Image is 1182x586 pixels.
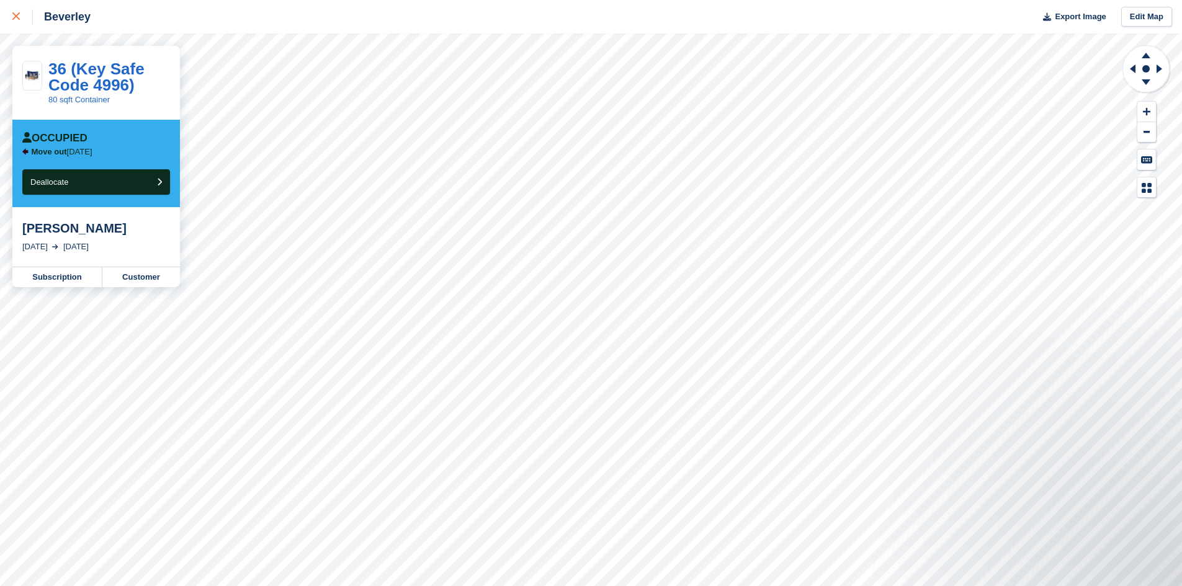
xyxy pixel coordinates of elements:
button: Export Image [1036,7,1106,27]
img: 10-ft-container.jpg [23,69,42,83]
a: 80 sqft Container [48,95,110,104]
a: Edit Map [1121,7,1172,27]
img: arrow-left-icn-90495f2de72eb5bd0bd1c3c35deca35cc13f817d75bef06ecd7c0b315636ce7e.svg [22,148,29,155]
button: Zoom In [1137,102,1156,122]
p: [DATE] [32,147,92,157]
div: [DATE] [63,241,89,253]
img: arrow-right-light-icn-cde0832a797a2874e46488d9cf13f60e5c3a73dbe684e267c42b8395dfbc2abf.svg [52,244,58,249]
button: Zoom Out [1137,122,1156,143]
a: Customer [102,267,180,287]
div: Occupied [22,132,87,144]
div: [PERSON_NAME] [22,221,170,236]
div: [DATE] [22,241,48,253]
a: Subscription [12,267,102,287]
div: Beverley [33,9,91,24]
a: 36 (Key Safe Code 4996) [48,60,145,94]
span: Move out [32,147,67,156]
button: Map Legend [1137,177,1156,198]
span: Export Image [1055,11,1106,23]
button: Deallocate [22,169,170,195]
button: Keyboard Shortcuts [1137,149,1156,170]
span: Deallocate [30,177,68,187]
